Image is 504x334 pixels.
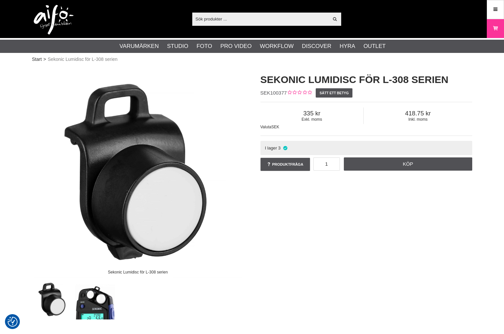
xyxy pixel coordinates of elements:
span: SEK100377 [260,90,287,96]
img: Sekonic Lumidisc för L-308 serien [32,279,72,319]
span: 418.75 [364,110,472,117]
span: > [43,56,46,63]
img: logo.png [34,5,73,35]
span: I lager [265,146,277,150]
span: Exkl. moms [260,117,364,122]
span: SEK [271,125,279,129]
i: I lager [282,146,288,150]
a: Start [32,56,42,63]
a: Discover [302,42,331,51]
span: Valuta [260,125,271,129]
img: Revisit consent button [8,317,18,327]
div: Sekonic Lumidisc för L-308 serien [102,266,173,278]
a: Sätt ett betyg [316,88,352,98]
a: Foto [197,42,212,51]
button: Samtyckesinställningar [8,316,18,328]
span: 3 [278,146,281,150]
img: Plan diffusor för Sekonic L-308 serien [75,279,115,319]
span: Inkl. moms [364,117,472,122]
input: Sök produkter ... [192,14,329,24]
a: Produktfråga [260,158,310,171]
a: Köp [344,157,472,171]
h1: Sekonic Lumidisc för L-308 serien [260,73,472,87]
img: Sekonic Lumidisc för L-308 serien [32,66,244,278]
a: Hyra [340,42,355,51]
a: Varumärken [119,42,159,51]
span: 335 [260,110,364,117]
a: Studio [167,42,188,51]
span: Sekonic Lumidisc för L-308 serien [48,56,117,63]
a: Pro Video [220,42,252,51]
a: Outlet [363,42,386,51]
div: Kundbetyg: 0 [287,90,312,97]
a: Workflow [260,42,294,51]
